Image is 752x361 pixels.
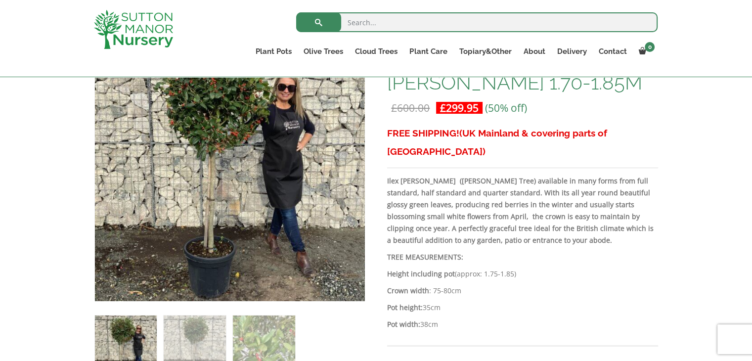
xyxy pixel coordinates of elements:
[250,45,298,58] a: Plant Pots
[387,31,658,93] h1: [PERSON_NAME] Half Standard Ilex [PERSON_NAME] 1.70-1.85M
[349,45,403,58] a: Cloud Trees
[551,45,592,58] a: Delivery
[387,286,429,295] strong: Crown width
[387,124,658,161] h3: FREE SHIPPING!
[645,42,655,52] span: 0
[387,269,455,278] strong: Height including pot
[391,101,397,115] span: £
[94,10,173,49] img: logo
[391,101,430,115] bdi: 600.00
[298,45,349,58] a: Olive Trees
[592,45,632,58] a: Contact
[387,302,658,314] p: 35cm
[296,12,658,32] input: Search...
[387,176,654,245] strong: Ilex [PERSON_NAME] ([PERSON_NAME] Tree) available in many forms from full standard, half standard...
[453,45,517,58] a: Topiary&Other
[387,285,658,297] p: : 75-80cm
[387,268,658,280] p: (approx: 1.75-1.85)
[440,101,446,115] span: £
[403,45,453,58] a: Plant Care
[387,303,423,312] strong: Pot height:
[632,45,658,58] a: 0
[387,319,420,329] strong: Pot width:
[387,318,658,330] p: 38cm
[440,101,479,115] bdi: 299.95
[517,45,551,58] a: About
[485,101,527,115] span: (50% off)
[387,252,463,262] strong: TREE MEASUREMENTS:
[387,128,607,157] span: (UK Mainland & covering parts of [GEOGRAPHIC_DATA])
